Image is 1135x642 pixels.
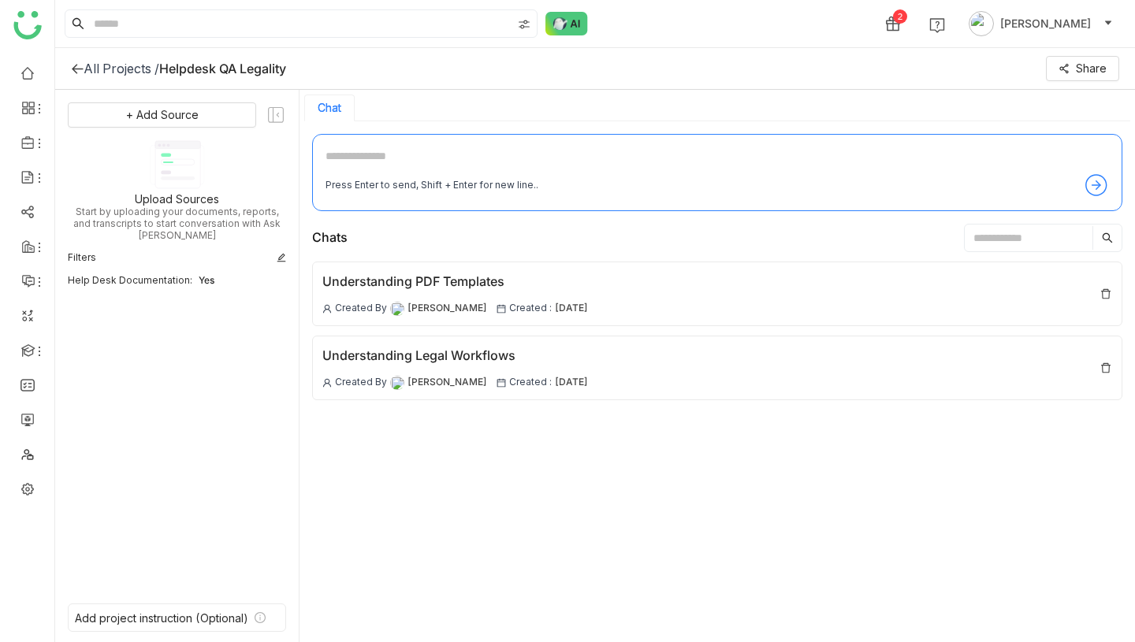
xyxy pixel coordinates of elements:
[929,17,945,33] img: help.svg
[555,301,588,316] span: [DATE]
[390,302,404,316] img: 614311cd187b40350527aed2
[390,376,404,390] img: 614311cd187b40350527aed2
[326,178,538,193] div: Press Enter to send, Shift + Enter for new line..
[322,272,588,291] div: Understanding PDF Templates
[335,375,387,390] span: Created By
[68,250,96,265] div: Filters
[893,9,907,24] div: 2
[335,301,387,316] span: Created By
[969,11,994,36] img: avatar
[407,301,487,316] span: [PERSON_NAME]
[126,106,199,124] span: + Add Source
[555,375,588,390] span: [DATE]
[509,301,552,316] span: Created :
[68,102,256,128] button: + Add Source
[1046,56,1119,81] button: Share
[68,206,286,241] div: Start by uploading your documents, reports, and transcripts to start conversation with Ask [PERSO...
[135,192,219,206] div: Upload Sources
[545,12,588,35] img: ask-buddy-normal.svg
[966,11,1116,36] button: [PERSON_NAME]
[1000,15,1091,32] span: [PERSON_NAME]
[199,274,286,286] div: Yes
[322,346,588,366] div: Understanding Legal Workflows
[318,102,341,114] button: Chat
[1100,288,1112,300] img: delete.svg
[407,375,487,390] span: [PERSON_NAME]
[159,61,286,76] div: Helpdesk QA Legality
[509,375,552,390] span: Created :
[68,274,192,286] div: Help Desk Documentation:
[75,611,248,625] div: Add project instruction (Optional)
[518,18,530,31] img: search-type.svg
[312,228,348,247] div: Chats
[84,61,159,76] div: All Projects /
[13,11,42,39] img: logo
[1100,362,1112,374] img: delete.svg
[1076,60,1107,77] span: Share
